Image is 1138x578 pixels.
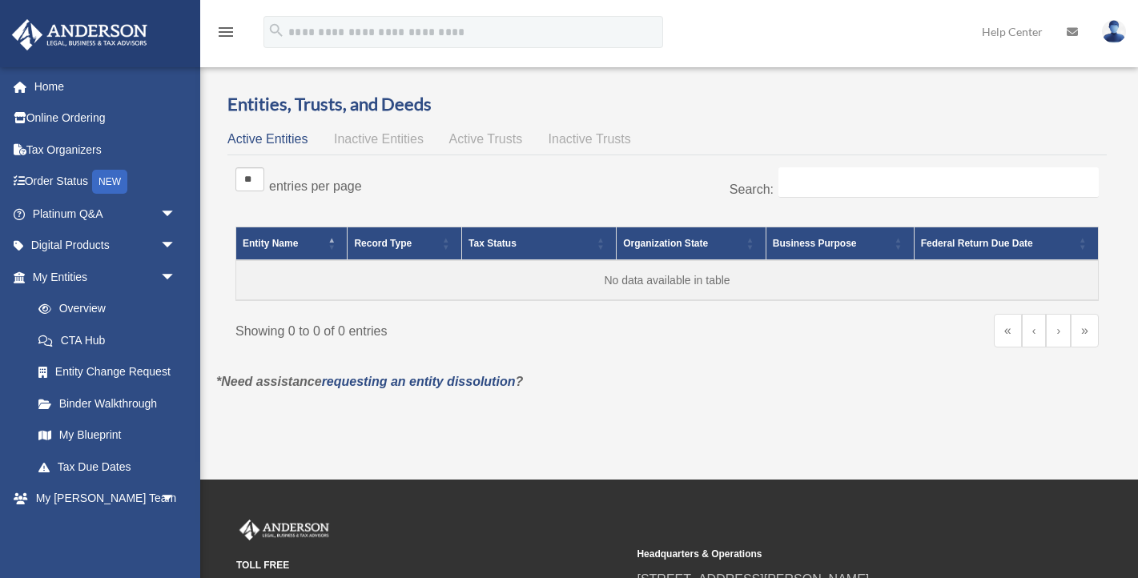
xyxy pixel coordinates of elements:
[468,238,517,249] span: Tax Status
[22,387,192,419] a: Binder Walkthrough
[216,375,523,388] em: *Need assistance ?
[334,132,424,146] span: Inactive Entities
[766,227,914,260] th: Business Purpose: Activate to sort
[243,238,298,249] span: Entity Name
[1046,314,1071,347] a: Next
[22,419,192,452] a: My Blueprint
[730,183,774,196] label: Search:
[11,166,200,199] a: Order StatusNEW
[11,230,200,262] a: Digital Productsarrow_drop_down
[914,227,1098,260] th: Federal Return Due Date: Activate to sort
[236,557,625,574] small: TOLL FREE
[160,230,192,263] span: arrow_drop_down
[22,293,184,325] a: Overview
[617,227,766,260] th: Organization State: Activate to sort
[227,132,308,146] span: Active Entities
[236,520,332,540] img: Anderson Advisors Platinum Portal
[773,238,857,249] span: Business Purpose
[235,314,655,343] div: Showing 0 to 0 of 0 entries
[994,314,1022,347] a: First
[160,514,192,547] span: arrow_drop_down
[11,134,200,166] a: Tax Organizers
[236,260,1099,300] td: No data available in table
[11,261,192,293] a: My Entitiesarrow_drop_down
[267,22,285,39] i: search
[462,227,617,260] th: Tax Status: Activate to sort
[22,324,192,356] a: CTA Hub
[269,179,362,193] label: entries per page
[22,356,192,388] a: Entity Change Request
[322,375,516,388] a: requesting an entity dissolution
[236,227,348,260] th: Entity Name: Activate to invert sorting
[1102,20,1126,43] img: User Pic
[216,22,235,42] i: menu
[11,102,200,134] a: Online Ordering
[11,483,200,515] a: My [PERSON_NAME] Teamarrow_drop_down
[22,451,192,483] a: Tax Due Dates
[354,238,412,249] span: Record Type
[160,198,192,231] span: arrow_drop_down
[160,261,192,294] span: arrow_drop_down
[921,238,1033,249] span: Federal Return Due Date
[449,132,523,146] span: Active Trusts
[549,132,631,146] span: Inactive Trusts
[11,198,200,230] a: Platinum Q&Aarrow_drop_down
[1022,314,1047,347] a: Previous
[623,238,708,249] span: Organization State
[160,483,192,516] span: arrow_drop_down
[348,227,462,260] th: Record Type: Activate to sort
[7,19,152,50] img: Anderson Advisors Platinum Portal
[11,514,200,546] a: My Documentsarrow_drop_down
[1071,314,1099,347] a: Last
[92,170,127,194] div: NEW
[227,92,1107,117] h3: Entities, Trusts, and Deeds
[216,28,235,42] a: menu
[11,70,200,102] a: Home
[637,546,1026,563] small: Headquarters & Operations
